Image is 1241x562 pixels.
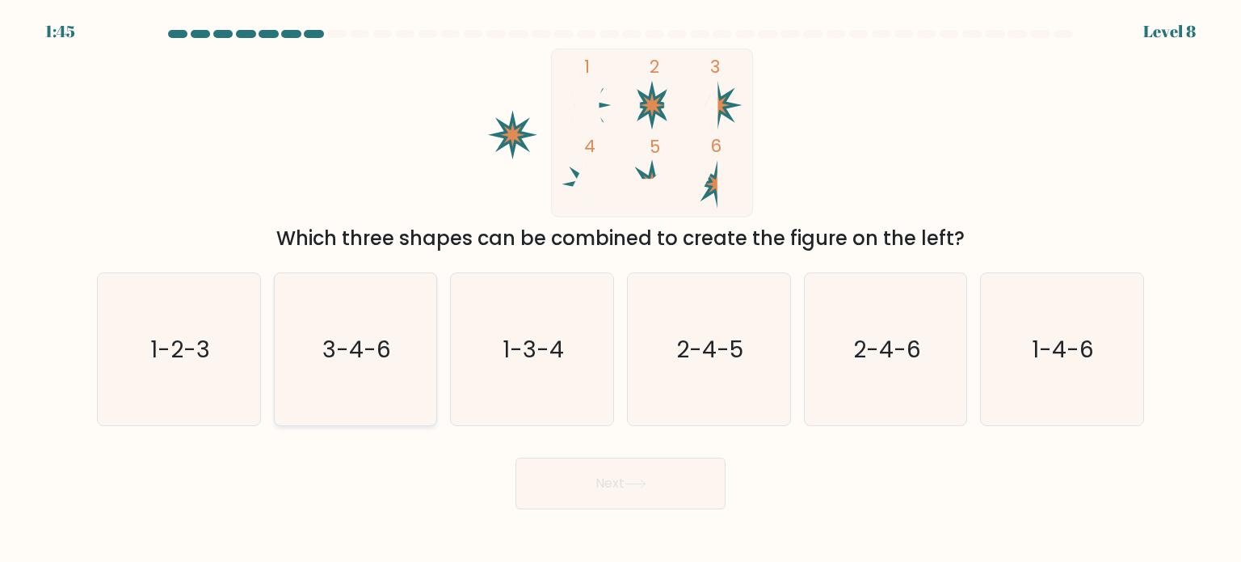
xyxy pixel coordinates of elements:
text: 1-2-3 [150,332,210,365]
tspan: 2 [650,55,659,78]
tspan: 1 [584,55,590,78]
div: Level 8 [1143,19,1196,44]
text: 1-3-4 [503,332,565,365]
tspan: 4 [584,134,595,158]
text: 1-4-6 [1033,332,1095,365]
tspan: 5 [650,135,660,158]
text: 2-4-5 [677,332,744,365]
div: Which three shapes can be combined to create the figure on the left? [107,224,1134,253]
text: 3-4-6 [322,332,391,365]
div: 1:45 [45,19,75,44]
tspan: 3 [710,55,720,78]
text: 2-4-6 [853,332,921,365]
tspan: 6 [710,134,721,158]
button: Next [515,458,726,509]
